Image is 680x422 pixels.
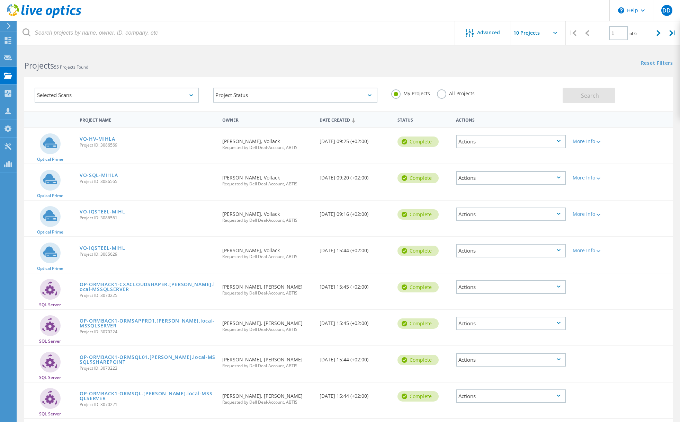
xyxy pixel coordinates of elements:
div: [DATE] 09:25 (+02:00) [316,128,394,151]
div: Status [394,113,453,126]
input: Search projects by name, owner, ID, company, etc [17,21,455,45]
div: [DATE] 15:45 (+02:00) [316,310,394,333]
span: Project ID: 3086561 [80,216,215,220]
div: [DATE] 15:44 (+02:00) [316,237,394,260]
div: Selected Scans [35,88,199,103]
div: More Info [573,175,618,180]
a: OP-ORMBACK1-ORMSQL01.[PERSON_NAME].local-MSSQL$SHAREPOINT [80,355,215,364]
span: Project ID: 3070221 [80,403,215,407]
div: Complete [397,246,439,256]
div: | [566,21,580,45]
a: OP-ORMBACK1-ORMSAPPRD1.[PERSON_NAME].local-MSSQLSERVER [80,318,215,328]
span: Advanced [477,30,500,35]
span: Requested by Dell Deal-Account, ABTIS [222,146,313,150]
svg: \n [618,7,624,14]
span: DD [662,8,671,13]
span: Optical Prime [37,194,63,198]
span: SQL Server [39,303,61,307]
span: Project ID: 3070223 [80,366,215,370]
div: Project Name [76,113,219,126]
span: Requested by Dell Deal-Account, ABTIS [222,400,313,404]
b: Projects [24,60,54,71]
div: [DATE] 15:44 (+02:00) [316,383,394,405]
a: Live Optics Dashboard [7,15,81,19]
span: Requested by Dell Deal-Account, ABTIS [222,255,313,259]
div: Complete [397,282,439,292]
button: Search [563,88,615,103]
div: More Info [573,139,618,144]
div: [DATE] 09:16 (+02:00) [316,201,394,223]
span: Requested by Dell Deal-Account, ABTIS [222,182,313,186]
div: Actions [456,280,566,294]
div: Actions [456,135,566,148]
a: OP-ORMBACK1-ORMSQL.[PERSON_NAME].local-MSSQLSERVER [80,391,215,401]
label: All Projects [437,89,475,96]
div: Complete [397,137,439,147]
a: Reset Filters [641,61,673,67]
div: Owner [219,113,316,126]
div: [PERSON_NAME], [PERSON_NAME] [219,310,316,339]
div: | [666,21,680,45]
div: Actions [456,317,566,330]
div: More Info [573,212,618,217]
span: Requested by Dell Deal-Account, ABTIS [222,291,313,295]
div: [PERSON_NAME], [PERSON_NAME] [219,383,316,411]
div: [PERSON_NAME], Vollack [219,164,316,193]
span: Project ID: 3086569 [80,143,215,147]
span: SQL Server [39,339,61,343]
div: Complete [397,391,439,402]
div: [PERSON_NAME], Vollack [219,201,316,229]
span: Requested by Dell Deal-Account, ABTIS [222,364,313,368]
a: VO-HV-MIHLA [80,137,115,141]
span: SQL Server [39,376,61,380]
div: Project Status [213,88,377,103]
span: Project ID: 3086565 [80,179,215,184]
span: Project ID: 3070225 [80,293,215,298]
span: Requested by Dell Deal-Account, ABTIS [222,327,313,332]
a: VO-IQSTEEL-MIHL [80,246,125,250]
span: Optical Prime [37,266,63,271]
a: OP-ORMBACK1-CXACLOUDSHAPER.[PERSON_NAME].local-MSSQLSERVER [80,282,215,292]
span: Project ID: 3070224 [80,330,215,334]
div: Actions [456,353,566,367]
span: SQL Server [39,412,61,416]
div: [DATE] 15:44 (+02:00) [316,346,394,369]
div: [PERSON_NAME], [PERSON_NAME] [219,273,316,302]
div: Actions [456,171,566,185]
div: Complete [397,355,439,365]
div: [PERSON_NAME], [PERSON_NAME] [219,346,316,375]
div: [DATE] 15:45 (+02:00) [316,273,394,296]
div: Actions [456,389,566,403]
div: Complete [397,173,439,183]
div: More Info [573,248,618,253]
span: 55 Projects Found [54,64,88,70]
div: Date Created [316,113,394,126]
span: Search [581,92,599,99]
div: Complete [397,209,439,220]
label: My Projects [391,89,430,96]
span: Optical Prime [37,230,63,234]
div: Actions [456,244,566,257]
div: [PERSON_NAME], Vollack [219,128,316,157]
span: Requested by Dell Deal-Account, ABTIS [222,218,313,222]
div: [DATE] 09:20 (+02:00) [316,164,394,187]
a: VO-IQSTEEL-MIHL [80,209,125,214]
a: VO-SQL-MIHLA [80,173,118,178]
div: Complete [397,318,439,329]
div: Actions [453,113,569,126]
span: Optical Prime [37,157,63,161]
span: Project ID: 3085629 [80,252,215,256]
span: of 6 [629,30,637,36]
div: [PERSON_NAME], Vollack [219,237,316,266]
div: Actions [456,208,566,221]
